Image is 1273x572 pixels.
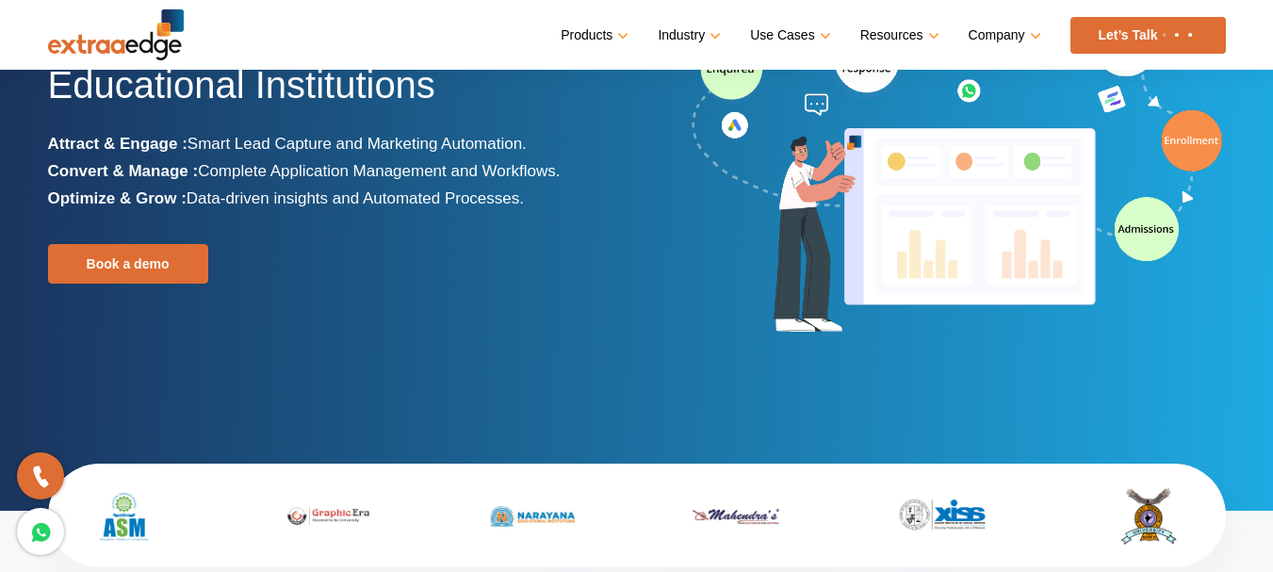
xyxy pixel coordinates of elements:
a: Book a demo [48,244,208,284]
span: Data-driven insights and Automated Processes. [187,189,524,207]
a: Industry [658,22,717,49]
a: Use Cases [750,22,826,49]
a: Resources [860,22,936,49]
a: Company [969,22,1037,49]
h1: The Best Admission CRM for Educational Institutions [48,11,623,130]
a: Products [561,22,625,49]
b: Convert & Manage : [48,162,199,180]
span: Complete Application Management and Workflows. [198,162,560,180]
b: Optimize & Grow : [48,189,187,207]
b: Attract & Engage : [48,135,188,153]
a: Let’s Talk [1070,17,1226,54]
span: Smart Lead Capture and Marketing Automation. [188,135,527,153]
